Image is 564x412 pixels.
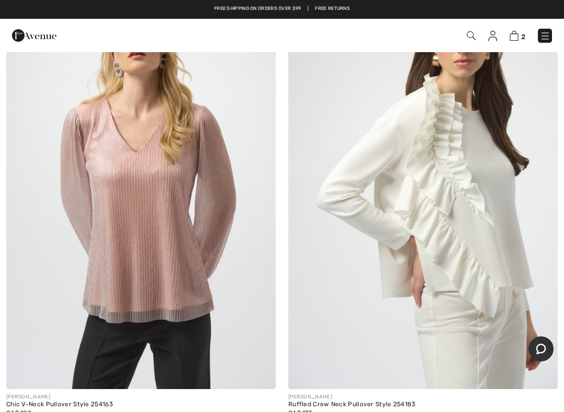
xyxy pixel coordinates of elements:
[467,31,476,40] img: Search
[12,25,56,46] img: 1ère Avenue
[488,31,497,41] img: My Info
[528,336,554,362] iframe: Opens a widget where you can chat to one of our agents
[521,33,525,41] span: 2
[288,393,558,401] div: [PERSON_NAME]
[540,31,550,41] img: Menu
[214,5,301,13] a: Free shipping on orders over $99
[308,5,309,13] span: |
[288,401,558,408] div: Ruffled Crew Neck Pullover Style 254183
[510,31,519,41] img: Shopping Bag
[315,5,350,13] a: Free Returns
[6,393,276,401] div: [PERSON_NAME]
[12,30,56,40] a: 1ère Avenue
[6,401,276,408] div: Chic V-Neck Pullover Style 254163
[510,29,525,42] a: 2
